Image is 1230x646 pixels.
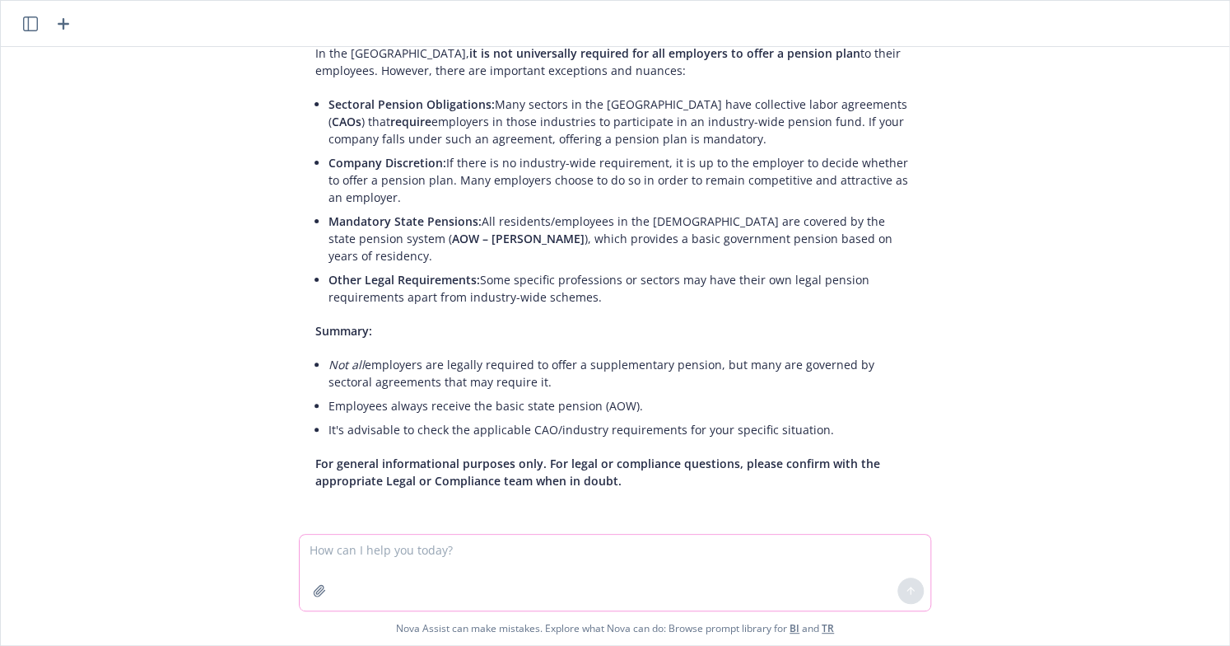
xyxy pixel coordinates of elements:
span: CAOs [332,114,361,129]
span: For general informational purposes only. For legal or compliance questions, please confirm with t... [315,456,880,489]
span: Mandatory State Pensions: [328,213,482,229]
span: require [390,114,431,129]
p: In the [GEOGRAPHIC_DATA], to their employees. However, there are important exceptions and nuances: [315,44,915,79]
span: it is not universally required for all employers to offer a pension plan [469,45,860,61]
li: Many sectors in the [GEOGRAPHIC_DATA] have collective labor agreements ( ) that employers in thos... [328,92,915,151]
span: AOW – [PERSON_NAME] [452,231,585,246]
span: Nova Assist can make mistakes. Explore what Nova can do: Browse prompt library for and [7,611,1223,645]
span: Company Discretion: [328,155,446,171]
li: employers are legally required to offer a supplementary pension, but many are governed by sectora... [328,353,915,394]
span: Other Legal Requirements: [328,272,480,288]
a: TR [822,621,834,635]
em: Not all [328,357,365,372]
span: Summary: [315,323,372,339]
li: It's advisable to check the applicable CAO/industry requirements for your specific situation. [328,418,915,442]
span: Sectoral Pension Obligations: [328,96,495,112]
li: All residents/employees in the [DEMOGRAPHIC_DATA] are covered by the state pension system ( ), wh... [328,209,915,268]
li: If there is no industry-wide requirement, it is up to the employer to decide whether to offer a p... [328,151,915,209]
li: Employees always receive the basic state pension (AOW). [328,394,915,418]
a: BI [790,621,799,635]
li: Some specific professions or sectors may have their own legal pension requirements apart from ind... [328,268,915,309]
